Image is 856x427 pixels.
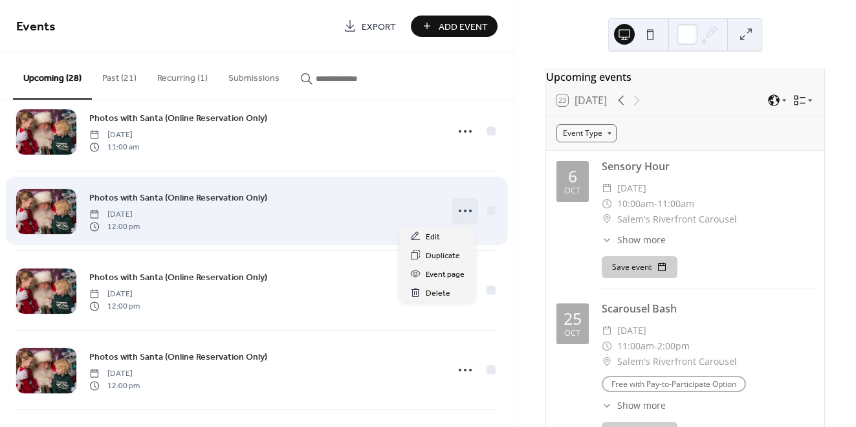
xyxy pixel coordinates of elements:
[602,399,612,412] div: ​
[602,159,814,174] div: Sensory Hour
[89,380,140,391] span: 12:00 pm
[602,354,612,369] div: ​
[602,301,814,316] div: Scarousel Bash
[654,196,657,212] span: -
[426,249,460,263] span: Duplicate
[617,196,654,212] span: 10:00am
[426,268,465,281] span: Event page
[617,354,737,369] span: Salem's Riverfront Carousel
[546,69,824,85] div: Upcoming events
[602,233,612,246] div: ​
[89,129,139,141] span: [DATE]
[89,368,140,380] span: [DATE]
[218,52,290,98] button: Submissions
[89,111,267,126] a: Photos with Santa (Online Reservation Only)
[617,212,737,227] span: Salem's Riverfront Carousel
[426,230,440,244] span: Edit
[617,399,666,412] span: Show more
[16,14,56,39] span: Events
[89,192,267,205] span: Photos with Santa (Online Reservation Only)
[564,311,582,327] div: 25
[89,270,267,285] a: Photos with Santa (Online Reservation Only)
[89,112,267,126] span: Photos with Santa (Online Reservation Only)
[657,338,690,354] span: 2:00pm
[602,323,612,338] div: ​
[89,300,140,312] span: 12:00 pm
[602,256,677,278] button: Save event
[411,16,498,37] button: Add Event
[426,287,450,300] span: Delete
[617,338,654,354] span: 11:00am
[89,349,267,364] a: Photos with Santa (Online Reservation Only)
[13,52,92,100] button: Upcoming (28)
[564,329,580,338] div: Oct
[564,187,580,195] div: Oct
[89,190,267,205] a: Photos with Santa (Online Reservation Only)
[602,338,612,354] div: ​
[602,399,666,412] button: ​Show more
[89,221,140,232] span: 12:00 pm
[568,168,577,184] div: 6
[89,351,267,364] span: Photos with Santa (Online Reservation Only)
[602,212,612,227] div: ​
[602,181,612,196] div: ​
[602,233,666,246] button: ​Show more
[602,196,612,212] div: ​
[89,271,267,285] span: Photos with Santa (Online Reservation Only)
[617,233,666,246] span: Show more
[657,196,694,212] span: 11:00am
[89,289,140,300] span: [DATE]
[654,338,657,354] span: -
[89,209,140,221] span: [DATE]
[617,181,646,196] span: [DATE]
[362,20,396,34] span: Export
[439,20,488,34] span: Add Event
[89,141,139,153] span: 11:00 am
[147,52,218,98] button: Recurring (1)
[617,323,646,338] span: [DATE]
[334,16,406,37] a: Export
[92,52,147,98] button: Past (21)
